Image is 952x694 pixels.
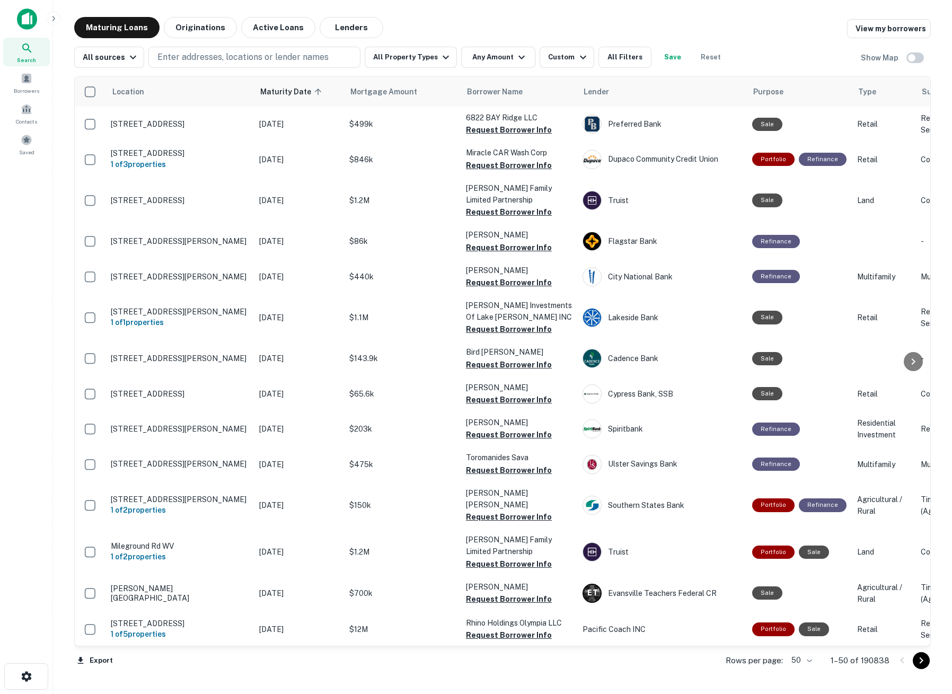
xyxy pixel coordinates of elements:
span: Borrower Name [467,85,523,98]
p: $86k [349,235,455,247]
p: [DATE] [259,623,339,635]
p: [STREET_ADDRESS][PERSON_NAME] [111,495,249,504]
p: [DATE] [259,271,339,283]
p: [PERSON_NAME] Family Limited Partnership [466,182,572,206]
img: picture [583,385,601,403]
p: Enter addresses, locations or lender names [157,51,329,64]
p: $1.2M [349,195,455,206]
div: Sale [752,118,782,131]
img: picture [583,309,601,327]
p: [STREET_ADDRESS][PERSON_NAME] [111,272,249,282]
img: capitalize-icon.png [17,8,37,30]
p: $143.9k [349,353,455,364]
p: [DATE] [259,154,339,165]
p: $499k [349,118,455,130]
div: This loan purpose was for refinancing [799,498,847,512]
button: Request Borrower Info [466,428,552,441]
button: Request Borrower Info [466,323,552,336]
p: [DATE] [259,587,339,599]
span: Lender [584,85,609,98]
span: Purpose [753,85,783,98]
div: Ulster Savings Bank [583,455,742,474]
div: Custom [548,51,589,64]
p: [DATE] [259,499,339,511]
div: Sale [752,387,782,400]
p: Agricultural / Rural [857,494,910,517]
div: Borrowers [3,68,50,97]
div: Sale [799,622,829,636]
h6: 1 of 3 properties [111,159,249,170]
button: All Filters [598,47,651,68]
div: All sources [83,51,139,64]
button: Request Borrower Info [466,124,552,136]
p: [PERSON_NAME] Investments Of Lake [PERSON_NAME] INC [466,300,572,323]
span: Saved [19,148,34,156]
th: Purpose [747,77,852,107]
button: Request Borrower Info [466,358,552,371]
p: [PERSON_NAME] [PERSON_NAME] [466,487,572,511]
p: [PERSON_NAME] [466,581,572,593]
p: 1–50 of 190838 [831,654,889,667]
a: Contacts [3,99,50,128]
p: [STREET_ADDRESS] [111,148,249,158]
p: Toromanides Sava [466,452,572,463]
iframe: Chat Widget [899,609,952,660]
p: $12M [349,623,455,635]
img: picture [583,232,601,250]
div: Saved [3,130,50,159]
div: This is a portfolio loan with 2 properties [752,498,795,512]
p: [DATE] [259,546,339,558]
p: $475k [349,459,455,470]
button: Save your search to get updates of matches that match your search criteria. [656,47,690,68]
div: Spiritbank [583,419,742,438]
button: Maturing Loans [74,17,160,38]
h6: 1 of 5 properties [111,628,249,640]
img: picture [583,191,601,209]
div: Truist [583,542,742,561]
div: City National Bank [583,267,742,286]
img: picture [583,455,601,473]
img: picture [583,543,601,561]
span: Maturity Date [260,85,325,98]
p: $700k [349,587,455,599]
div: Search [3,38,50,66]
th: Location [105,77,254,107]
div: Truist [583,191,742,210]
p: [PERSON_NAME] [466,265,572,276]
p: [PERSON_NAME] [466,417,572,428]
p: Agricultural / Rural [857,582,910,605]
div: Sale [799,546,829,559]
p: E T [587,587,597,599]
button: Request Borrower Info [466,206,552,218]
button: Originations [164,17,237,38]
div: Preferred Bank [583,115,742,134]
p: Bird [PERSON_NAME] [466,346,572,358]
p: $1.1M [349,312,455,323]
div: This is a portfolio loan with 2 properties [752,546,795,559]
div: Sale [752,352,782,365]
button: Enter addresses, locations or lender names [148,47,360,68]
h6: 1 of 1 properties [111,317,249,328]
p: Land [857,546,910,558]
p: [STREET_ADDRESS][PERSON_NAME] [111,307,249,317]
div: Sale [752,194,782,207]
div: This loan purpose was for refinancing [752,270,800,283]
div: This loan purpose was for refinancing [752,458,800,471]
button: Request Borrower Info [466,159,552,172]
h6: 1 of 2 properties [111,551,249,563]
div: This loan purpose was for refinancing [752,423,800,436]
img: picture [583,115,601,133]
p: Miracle CAR Wash Corp [466,147,572,159]
span: Contacts [16,117,37,126]
div: Dupaco Community Credit Union [583,150,742,169]
button: Request Borrower Info [466,629,552,642]
p: [PERSON_NAME][GEOGRAPHIC_DATA] [111,584,249,603]
img: picture [583,151,601,169]
img: picture [583,268,601,286]
button: Request Borrower Info [466,558,552,570]
p: [DATE] [259,459,339,470]
button: Any Amount [461,47,535,68]
button: Custom [540,47,594,68]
